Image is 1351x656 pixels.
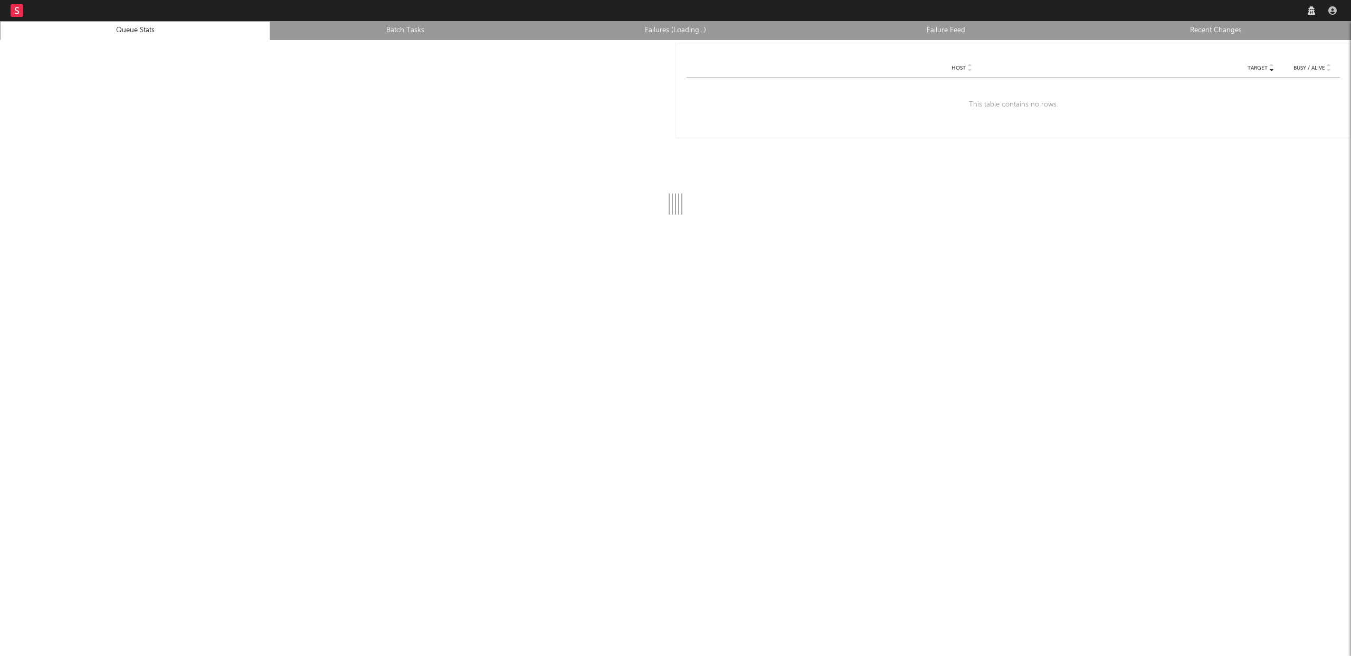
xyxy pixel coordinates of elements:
[276,24,535,37] a: Batch Tasks
[1248,65,1268,71] span: Target
[687,78,1340,132] div: This table contains no rows.
[6,24,264,37] a: Queue Stats
[546,24,805,37] a: Failures (Loading...)
[816,24,1075,37] a: Failure Feed
[1293,65,1325,71] span: Busy / Alive
[1087,24,1345,37] a: Recent Changes
[952,65,966,71] span: Host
